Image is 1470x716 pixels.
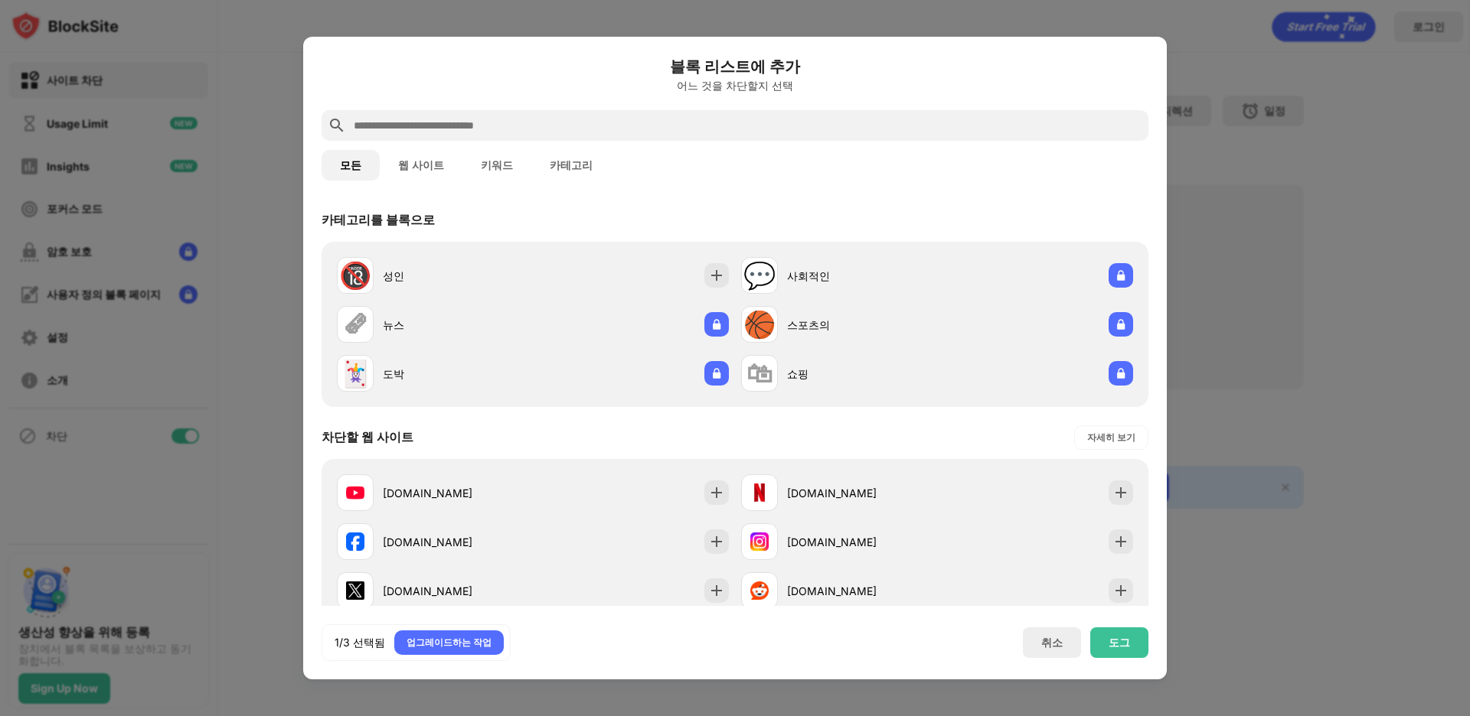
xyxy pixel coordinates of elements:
div: [DOMAIN_NAME] [787,583,937,599]
div: 사회적인 [787,268,937,284]
div: 자세히 보기 [1087,430,1135,445]
img: favicons [346,532,364,551]
button: 키워드 [462,150,531,181]
img: favicons [750,532,769,551]
div: [DOMAIN_NAME] [787,485,937,501]
div: 업그레이드하는 작업 [407,635,492,650]
div: [DOMAIN_NAME] [787,534,937,550]
img: favicons [346,581,364,600]
button: 웹 사이트 [380,150,462,181]
div: 🛍 [746,358,773,389]
div: 취소 [1041,636,1063,650]
div: 쇼핑 [787,366,937,382]
div: 스포츠의 [787,317,937,333]
div: 도박 [383,366,533,382]
div: 🏀 [743,309,776,340]
div: 1/3 선택됨 [335,635,385,650]
div: 🔞 [339,260,371,291]
button: 모든 [322,150,380,181]
div: 어느 것을 차단할지 선택 [322,80,1148,92]
div: 🃏 [339,358,371,389]
h6: 블록 리스트에 추가 [322,55,1148,78]
img: favicons [346,483,364,502]
div: 뉴스 [383,317,533,333]
div: [DOMAIN_NAME] [383,485,533,501]
div: 💬 [743,260,776,291]
div: [DOMAIN_NAME] [383,534,533,550]
button: 카테고리 [531,150,611,181]
img: search.svg [328,116,346,135]
img: favicons [750,581,769,600]
div: 도그 [1109,636,1130,649]
div: 차단할 웹 사이트 [322,429,413,446]
img: favicons [750,483,769,502]
div: 카테고리를 블록으로 [322,212,435,229]
div: 성인 [383,268,533,284]
div: [DOMAIN_NAME] [383,583,533,599]
div: 🗞 [342,309,368,340]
